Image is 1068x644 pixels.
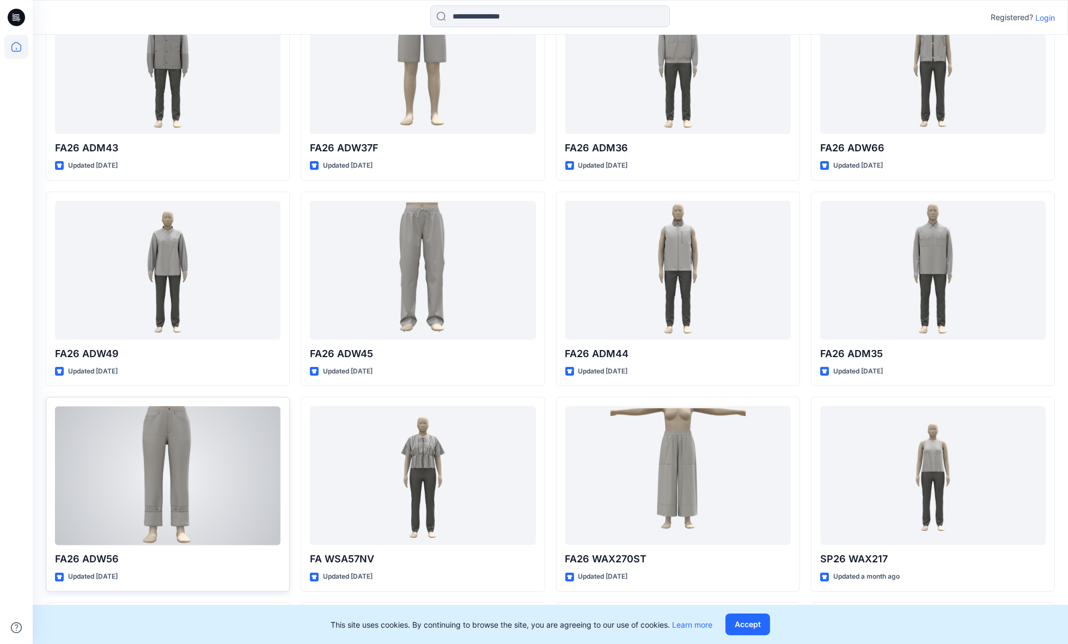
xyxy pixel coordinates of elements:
p: Updated [DATE] [578,160,628,171]
p: FA26 ADM44 [565,346,791,361]
a: FA26 ADM35 [820,201,1046,340]
a: FA26 ADM44 [565,201,791,340]
p: Updated [DATE] [68,366,118,377]
p: FA26 ADM36 [565,140,791,156]
a: FA26 ADW45 [310,201,535,340]
p: FA26 ADW56 [55,551,280,567]
p: Updated a month ago [833,571,900,582]
p: Updated [DATE] [323,160,373,171]
a: FA26 ADW56 [55,406,280,545]
p: FA26 WAX270ST [565,551,791,567]
p: This site uses cookies. By continuing to browse the site, you are agreeing to our use of cookies. [331,619,712,630]
a: SP26 WAX217 [820,406,1046,545]
p: Updated [DATE] [833,160,883,171]
button: Accept [725,614,770,635]
a: Learn more [672,620,712,629]
a: FA26 WAX270ST [565,406,791,545]
p: FA26 ADM35 [820,346,1046,361]
p: Updated [DATE] [323,366,373,377]
p: Updated [DATE] [68,160,118,171]
p: FA WSA57NV [310,551,535,567]
a: FA WSA57NV [310,406,535,545]
p: FA26 ADW45 [310,346,535,361]
p: FA26 ADW49 [55,346,280,361]
p: Login [1035,12,1055,23]
p: Updated [DATE] [323,571,373,582]
p: Updated [DATE] [833,366,883,377]
p: Updated [DATE] [68,571,118,582]
p: Updated [DATE] [578,571,628,582]
a: FA26 ADW49 [55,201,280,340]
p: Updated [DATE] [578,366,628,377]
p: FA26 ADM43 [55,140,280,156]
p: FA26 ADW66 [820,140,1046,156]
p: SP26 WAX217 [820,551,1046,567]
p: Registered? [991,11,1033,24]
p: FA26 ADW37F [310,140,535,156]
